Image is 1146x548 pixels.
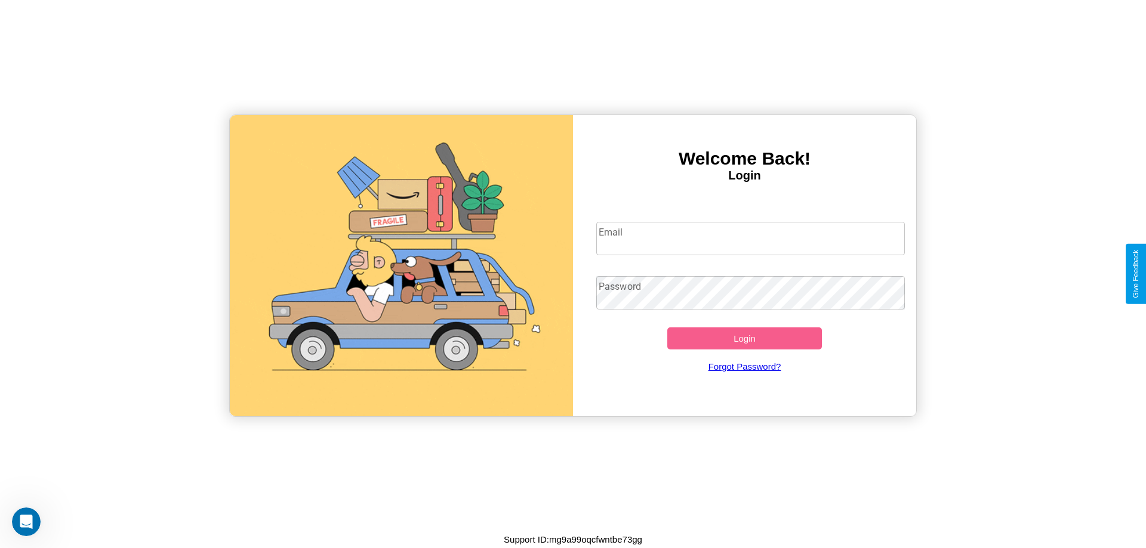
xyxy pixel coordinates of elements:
button: Login [667,327,822,349]
a: Forgot Password? [590,349,899,383]
p: Support ID: mg9a99oqcfwntbe73gg [504,531,642,547]
iframe: Intercom live chat [12,507,41,536]
h4: Login [573,169,916,182]
h3: Welcome Back! [573,148,916,169]
div: Give Feedback [1132,250,1140,298]
img: gif [230,115,573,416]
